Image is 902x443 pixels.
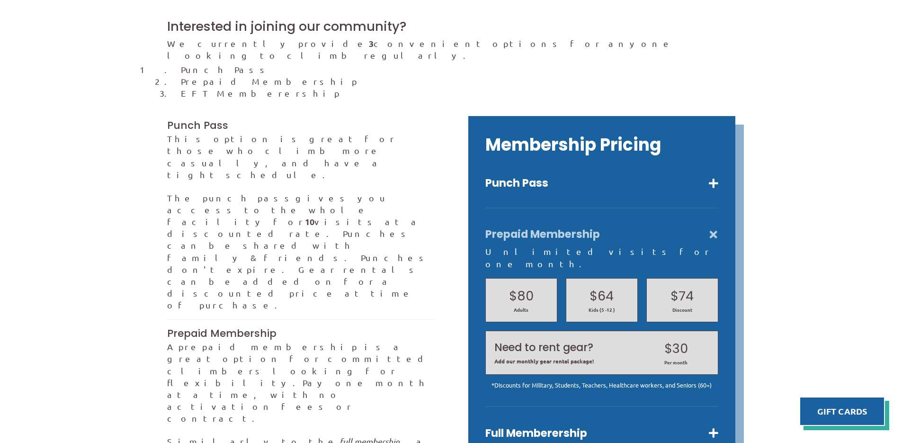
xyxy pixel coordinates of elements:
[494,287,548,305] h2: $80
[305,216,314,227] strong: 10
[369,38,374,49] strong: 3
[167,37,735,61] p: We currently provide convenient options for anyone looking to climb regularly.
[167,192,434,311] p: The punch pass
[643,340,709,358] h2: $30
[181,75,735,87] li: Prepaid Membership
[181,87,735,99] li: EFT Memberership
[494,307,548,313] span: Adults
[181,63,735,75] li: Punch Pass
[575,307,629,313] span: Kids (5 -12 )
[575,287,629,305] h2: $64
[494,340,635,355] h2: Need to rent gear?
[167,341,434,424] p: Pay one month at a time, with no activation fees or contract.
[485,381,718,389] div: *Discounts for Military, Students, Teachers, Healthcare workers, and Seniors (60+)
[655,287,709,305] h2: $74
[167,18,735,36] h2: Interested in joining our community?
[167,193,430,310] span: gives you access to the whole facility for visits at a discounted rate. Punches can be shared wit...
[167,118,434,133] h3: Punch Pass
[167,342,432,388] span: A prepaid membership is a great option for committed climbers looking for flexibility.
[494,357,635,365] span: Add our monthly gear rental package!
[643,359,709,366] span: Per month
[655,307,709,313] span: Discount
[485,133,718,157] h2: Membership Pricing
[167,326,434,341] h3: Prepaid Membership
[167,133,434,181] p: This option is great for those who climb more casually, and have a tight schedule.
[485,245,718,269] div: Unlimited visits for one month.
